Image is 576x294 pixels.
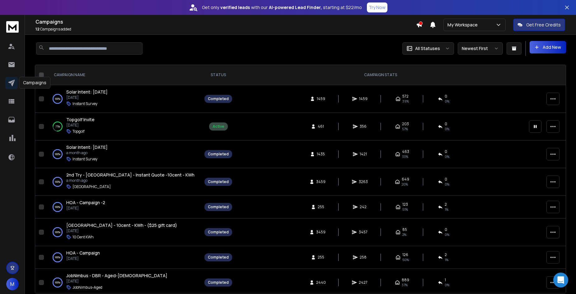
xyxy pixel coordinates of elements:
[55,179,60,185] p: 100 %
[318,124,324,129] span: 461
[35,18,416,25] h1: Campaigns
[202,4,362,11] p: Get only with our starting at $22/mo
[458,42,503,55] button: Newest First
[73,157,97,162] p: Instant Survey
[46,196,201,218] td: 100%HOA - Campaign -2[DATE]
[46,85,201,113] td: 100%Solar Intent: [DATE][DATE]Instant Survey
[402,94,409,99] span: 572
[445,278,446,283] span: 1
[318,204,324,209] span: 255
[66,222,177,228] a: [GEOGRAPHIC_DATA] - 10cent - KWh - ($25 gift card)
[66,144,108,150] span: Solar Intent: [DATE]
[66,279,167,284] p: [DATE]
[526,22,561,28] p: Get Free Credits
[530,41,566,53] button: Add New
[402,154,408,159] span: 33 %
[445,207,448,212] span: 1 %
[445,257,448,262] span: 1 %
[402,278,409,283] span: 889
[316,280,326,285] span: 2440
[402,99,409,104] span: 39 %
[220,4,250,11] strong: verified leads
[402,122,409,126] span: 203
[66,123,95,128] p: [DATE]
[66,117,95,123] a: Topgolf Invite
[73,285,102,290] p: JobNimbus-Aged
[46,113,201,140] td: 77%Topgolf Invite[DATE]Topgolf
[73,184,111,189] p: [GEOGRAPHIC_DATA]
[46,218,201,246] td: 100%[GEOGRAPHIC_DATA] - 10cent - KWh - ($25 gift card)[DATE]10 Cent KWh
[318,255,324,260] span: 255
[66,256,100,261] p: [DATE]
[445,227,447,232] span: 0
[208,255,229,260] div: Completed
[208,230,229,235] div: Completed
[55,96,60,102] p: 100 %
[445,126,449,131] span: 0 %
[55,229,60,235] p: 100 %
[66,172,194,178] span: 2nd Try - [GEOGRAPHIC_DATA] - Instant Quote -10cent - KWh
[66,89,108,95] a: Solar Intent: [DATE]
[317,152,325,157] span: 1435
[445,177,447,182] span: 0
[66,178,194,183] p: a month ago
[201,65,236,85] th: STATUS
[402,182,408,187] span: 20 %
[6,278,19,290] button: M
[359,179,368,184] span: 3263
[402,232,406,237] span: 2 %
[66,95,108,100] p: [DATE]
[359,96,368,101] span: 1459
[553,273,568,287] div: Open Intercom Messenger
[208,96,229,101] div: Completed
[445,94,447,99] span: 0
[66,150,108,155] p: a month ago
[445,99,449,104] span: 0 %
[66,250,100,256] span: HOA - Campaign
[73,101,97,106] p: Instant Survey
[66,200,105,206] a: HOA - Campaign -2
[317,96,325,101] span: 1459
[46,65,201,85] th: CAMPAIGN NAME
[55,151,60,157] p: 100 %
[445,202,447,207] span: 2
[66,144,108,150] a: Solar Intent: [DATE]
[66,228,177,233] p: [DATE]
[46,168,201,196] td: 100%2nd Try - [GEOGRAPHIC_DATA] - Instant Quote -10cent - KWha month ago[GEOGRAPHIC_DATA]
[208,204,229,209] div: Completed
[402,283,408,287] span: 37 %
[402,177,409,182] span: 649
[402,252,408,257] span: 126
[73,235,94,240] p: 10 Cent KWh
[55,254,60,260] p: 100 %
[402,149,409,154] span: 463
[402,126,408,131] span: 57 %
[367,2,387,12] button: Try Now
[66,206,105,211] p: [DATE]
[445,232,449,237] span: 0 %
[445,154,449,159] span: 0 %
[46,140,201,168] td: 100%Solar Intent: [DATE]a month agoInstant Survey
[66,222,177,228] span: [GEOGRAPHIC_DATA] - 10cent - KWh - ($25 gift card)
[66,273,167,279] a: JobNimbus - DBR - Aged-[DEMOGRAPHIC_DATA]
[445,252,447,257] span: 2
[445,182,449,187] span: 0 %
[6,21,19,33] img: logo
[359,280,368,285] span: 2427
[360,152,367,157] span: 1421
[73,129,85,134] p: Topgolf
[513,19,565,31] button: Get Free Credits
[447,22,480,28] p: My Workspace
[402,202,408,207] span: 123
[360,124,367,129] span: 356
[369,4,386,11] p: Try Now
[360,204,367,209] span: 242
[316,230,325,235] span: 3459
[55,204,60,210] p: 100 %
[208,280,229,285] div: Completed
